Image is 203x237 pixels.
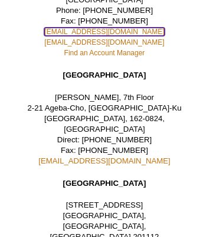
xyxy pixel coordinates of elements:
[63,179,146,188] strong: [GEOGRAPHIC_DATA]
[64,49,145,57] a: Find an Account Manager
[44,38,164,46] a: [EMAIL_ADDRESS][DOMAIN_NAME]
[63,71,146,79] strong: [GEOGRAPHIC_DATA]
[38,156,171,165] a: [EMAIL_ADDRESS][DOMAIN_NAME]
[24,92,185,166] p: [PERSON_NAME], 7th Floor 2-21 Ageba-Cho, [GEOGRAPHIC_DATA]-Ku [GEOGRAPHIC_DATA], 162-0824, [GEOGR...
[44,28,164,36] a: [EMAIL_ADDRESS][DOMAIN_NAME]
